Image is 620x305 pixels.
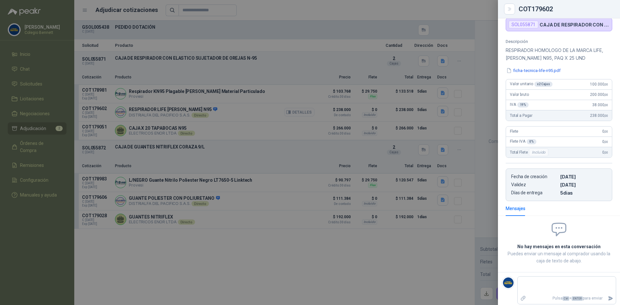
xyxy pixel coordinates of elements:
span: ,00 [604,93,608,97]
span: 200.000 [590,92,608,97]
p: Pulsa + para enviar [529,293,605,304]
span: Total Flete [510,148,550,156]
span: 0 [602,150,608,155]
p: Validez [511,182,558,188]
button: Close [506,5,513,13]
div: x 2 Cajas [534,82,553,87]
p: RESPIRADOR HOMOLOGO DE LA MARCA LIFE, [PERSON_NAME] N95, PAQ X 25 UND [506,46,612,62]
p: [DATE] [560,174,607,179]
span: ,00 [604,151,608,154]
span: 38.000 [592,103,608,107]
p: CAJA DE RESPIRADOR CON ELASTICO SUJETADOR DE OREJAS N-95 [540,22,609,27]
img: Company Logo [502,277,514,289]
div: Mensajes [506,205,525,212]
p: Descripción [506,39,612,44]
button: ficha-tecnica-life-n95.pdf [506,67,561,74]
label: Adjuntar archivos [518,293,529,304]
button: Enviar [605,293,616,304]
span: ,00 [604,140,608,144]
span: 100.000 [590,82,608,86]
span: ,00 [604,130,608,133]
span: ,00 [604,83,608,86]
span: ,00 [604,103,608,107]
h2: No hay mensajes en esta conversación [506,243,612,250]
span: Valor bruto [510,92,529,97]
span: Valor unitario [510,82,553,87]
span: ,00 [604,114,608,117]
p: Días de entrega [511,190,558,196]
span: 0 [602,139,608,144]
div: SOL055871 [509,21,538,28]
div: Incluido [529,148,548,156]
p: [DATE] [560,182,607,188]
p: 5 dias [560,190,607,196]
span: ENTER [572,296,583,301]
span: IVA [510,102,529,107]
div: 19 % [517,102,529,107]
span: Ctrl [563,296,569,301]
span: Total a Pagar [510,113,532,118]
div: 0 % [527,139,536,144]
span: Flete IVA [510,139,536,144]
div: COT179602 [519,6,612,12]
p: Puedes enviar un mensaje al comprador usando la caja de texto de abajo. [506,250,612,264]
span: Flete [510,129,518,134]
span: 0 [602,129,608,134]
p: Fecha de creación [511,174,558,179]
span: 238.000 [590,113,608,118]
